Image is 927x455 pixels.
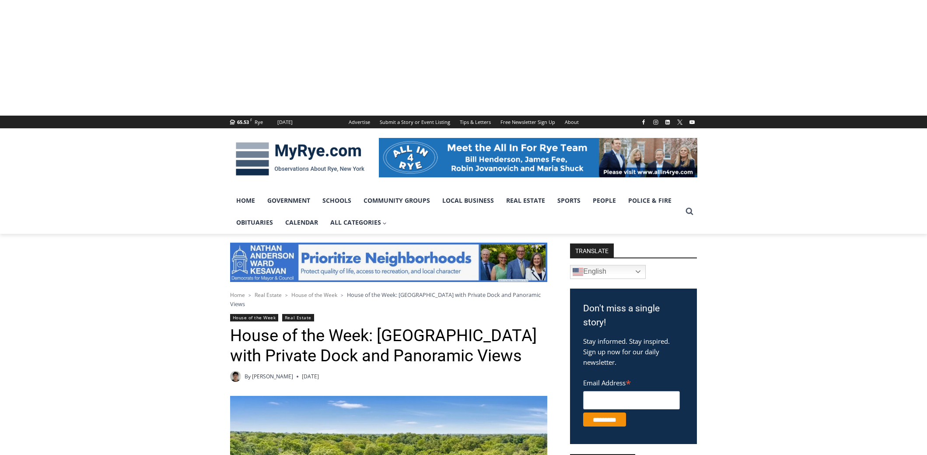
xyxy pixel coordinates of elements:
[570,243,614,257] strong: TRANSLATE
[379,138,697,177] img: All in for Rye
[237,119,249,125] span: 65.53
[230,290,547,308] nav: Breadcrumbs
[245,372,251,381] span: By
[291,291,337,299] a: House of the Week
[324,212,393,233] a: All Categories
[455,116,496,128] a: Tips & Letters
[436,190,500,212] a: Local Business
[344,116,375,128] a: Advertise
[230,371,241,382] a: Author image
[357,190,436,212] a: Community Groups
[375,116,455,128] a: Submit a Story or Event Listing
[230,291,245,299] a: Home
[682,204,697,219] button: View Search Form
[230,326,547,366] h1: House of the Week: [GEOGRAPHIC_DATA] with Private Dock and Panoramic Views
[230,291,541,307] span: House of the Week: [GEOGRAPHIC_DATA] with Private Dock and Panoramic Views
[496,116,560,128] a: Free Newsletter Sign Up
[230,212,279,233] a: Obituaries
[252,373,293,380] a: [PERSON_NAME]
[341,292,343,298] span: >
[344,116,584,128] nav: Secondary Navigation
[638,117,649,127] a: Facebook
[250,117,252,122] span: F
[662,117,673,127] a: Linkedin
[230,371,241,382] img: Patel, Devan - bio cropped 200x200
[570,265,646,279] a: English
[261,190,316,212] a: Government
[675,117,685,127] a: X
[248,292,251,298] span: >
[583,302,684,329] h3: Don't miss a single story!
[230,314,279,321] a: House of the Week
[230,136,370,182] img: MyRye.com
[551,190,587,212] a: Sports
[651,117,661,127] a: Instagram
[587,190,622,212] a: People
[330,218,387,227] span: All Categories
[500,190,551,212] a: Real Estate
[279,212,324,233] a: Calendar
[230,190,261,212] a: Home
[583,336,684,367] p: Stay informed. Stay inspired. Sign up now for our daily newsletter.
[583,374,680,390] label: Email Address
[573,267,583,277] img: en
[230,190,682,234] nav: Primary Navigation
[285,292,288,298] span: >
[277,118,293,126] div: [DATE]
[255,118,263,126] div: Rye
[622,190,678,212] a: Police & Fire
[302,372,319,381] time: [DATE]
[687,117,697,127] a: YouTube
[255,291,282,299] a: Real Estate
[316,190,357,212] a: Schools
[282,314,314,321] a: Real Estate
[560,116,584,128] a: About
